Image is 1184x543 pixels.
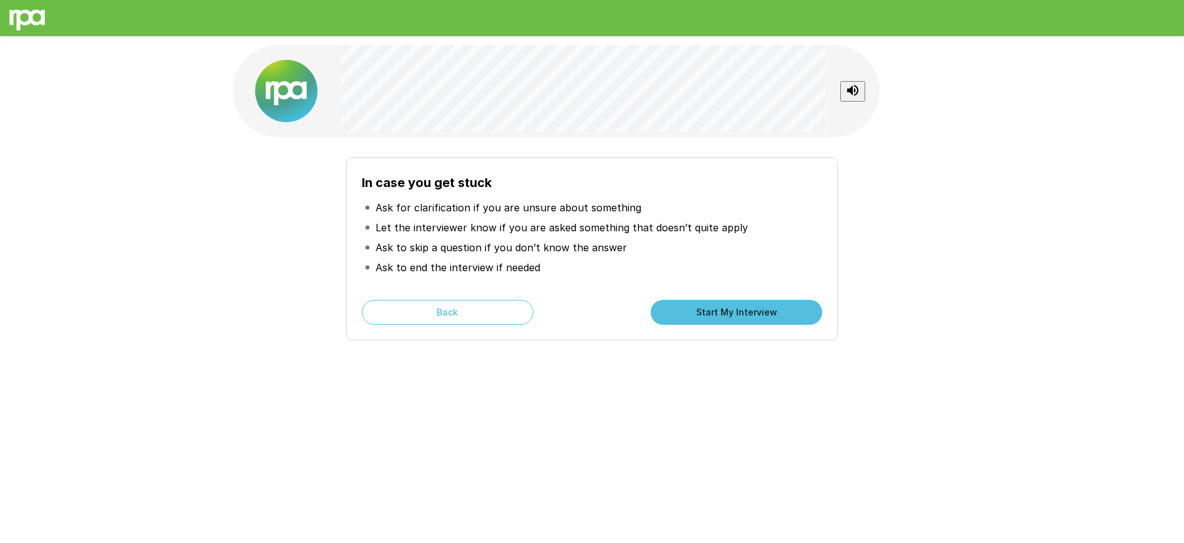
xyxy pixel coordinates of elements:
p: Let the interviewer know if you are asked something that doesn’t quite apply [376,220,748,235]
p: Ask to end the interview if needed [376,260,540,275]
p: Ask for clarification if you are unsure about something [376,200,641,215]
button: Back [362,300,533,325]
button: Start My Interview [651,300,822,325]
button: Stop reading questions aloud [840,81,865,102]
b: In case you get stuck [362,175,492,190]
img: new%2520logo%2520(1).png [255,60,318,122]
p: Ask to skip a question if you don’t know the answer [376,240,627,255]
